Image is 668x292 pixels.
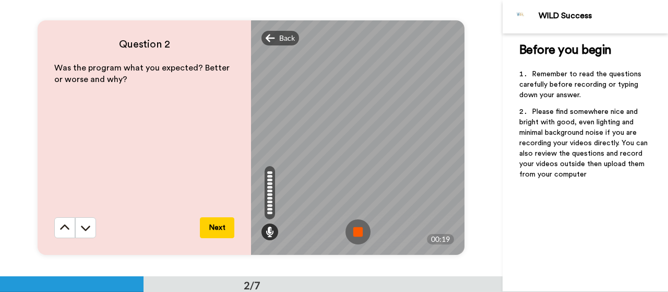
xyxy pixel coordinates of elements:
div: Back [261,31,299,45]
span: Remember to read the questions carefully before recording or typing down your answer. [519,71,643,99]
img: Profile Image [508,4,533,29]
button: Next [200,217,234,238]
span: Back [279,33,295,43]
span: Was the program what you expected? Better or worse and why? [54,64,232,84]
span: Please find somewhere nice and bright with good, even lighting and minimal background noise if yo... [519,108,650,178]
img: ic_record_stop.svg [345,219,371,244]
div: 00:19 [427,234,454,244]
span: Before you begin [519,44,612,56]
div: WILD Success [539,11,667,21]
h4: Question 2 [54,37,234,52]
